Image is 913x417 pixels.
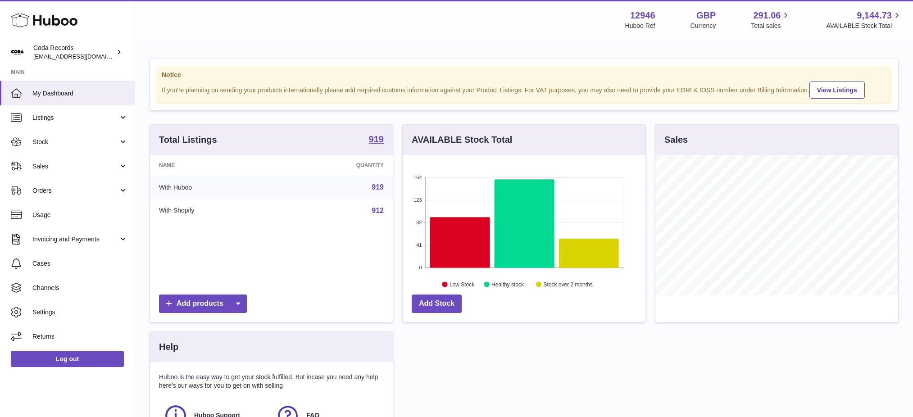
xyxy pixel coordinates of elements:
span: Returns [32,332,128,341]
span: Orders [32,186,118,195]
strong: GBP [696,9,716,22]
span: Settings [32,308,128,317]
a: 291.06 Total sales [751,9,791,30]
span: [EMAIL_ADDRESS][DOMAIN_NAME] [33,53,132,60]
span: Channels [32,284,128,292]
span: 291.06 [753,9,781,22]
strong: 12946 [630,9,655,22]
img: internalAdmin-12946@internal.huboo.com [11,45,24,59]
div: Huboo Ref [625,22,655,30]
span: Invoicing and Payments [32,235,118,244]
span: 9,144.73 [857,9,892,22]
span: My Dashboard [32,89,128,98]
span: Cases [32,259,128,268]
span: Listings [32,113,118,122]
div: Currency [690,22,716,30]
span: AVAILABLE Stock Total [826,22,902,30]
span: Sales [32,162,118,171]
span: Stock [32,138,118,146]
a: 9,144.73 AVAILABLE Stock Total [826,9,902,30]
span: Total sales [751,22,791,30]
span: Usage [32,211,128,219]
a: Log out [11,351,124,367]
div: Coda Records [33,44,114,61]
